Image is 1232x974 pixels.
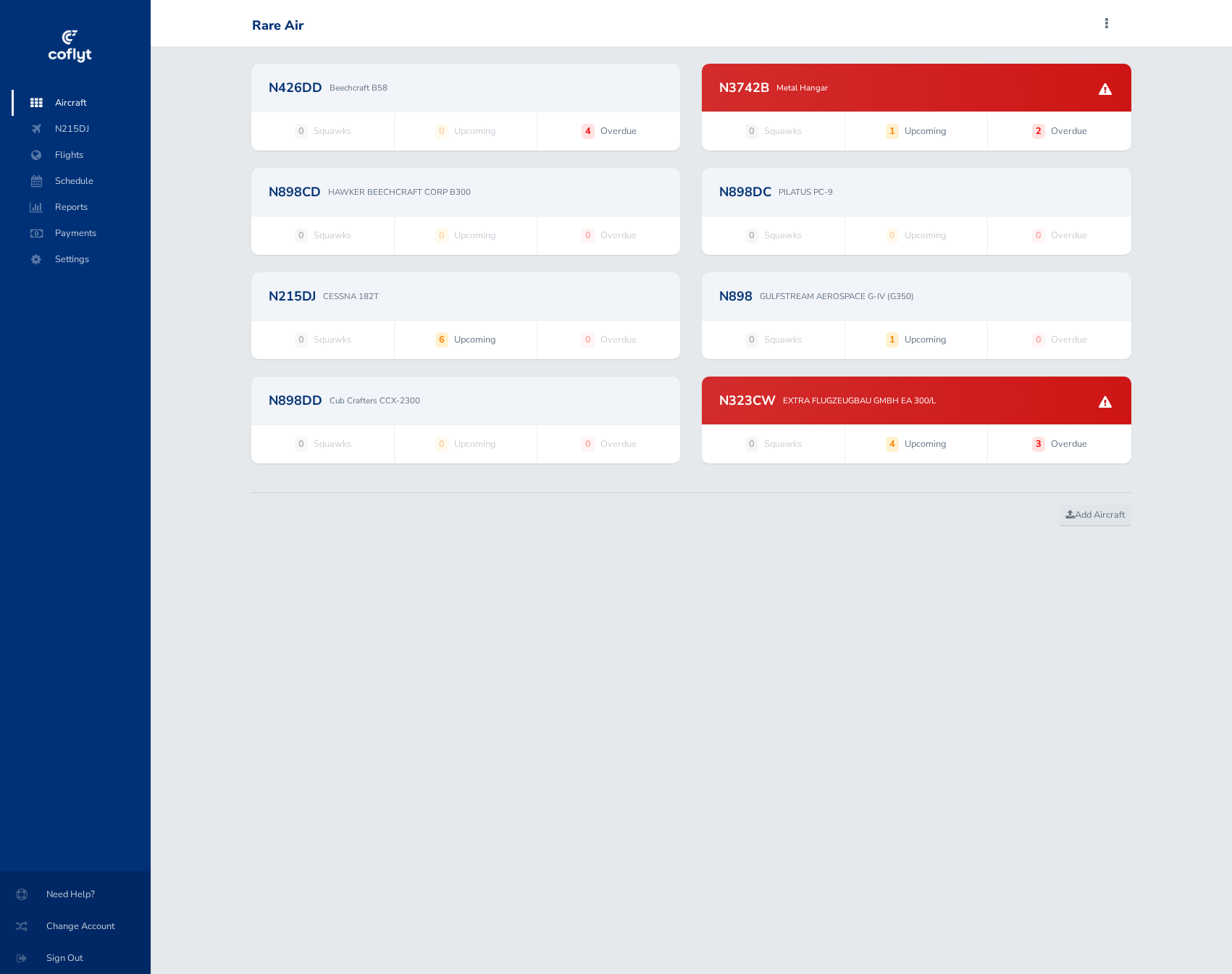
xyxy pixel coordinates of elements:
[295,332,308,347] strong: 0
[251,168,680,255] a: N898CD HAWKER BEECHCRAFT CORP B300 0 Squawks 0 Upcoming 0 Overdue
[582,332,595,347] strong: 0
[600,228,637,243] span: Overdue
[26,116,136,142] span: N215DJ
[764,332,802,347] span: Squawks
[745,332,758,347] strong: 0
[295,228,308,243] strong: 0
[1032,124,1045,138] strong: 2
[314,228,351,243] span: Squawks
[314,332,351,347] span: Squawks
[330,394,420,407] p: Cub Crafters CCX-2300
[251,272,680,359] a: N215DJ CESSNA 182T 0 Squawks 6 Upcoming 0 Overdue
[719,290,753,303] h2: N898
[905,332,947,347] span: Upcoming
[295,437,308,451] strong: 0
[600,332,637,347] span: Overdue
[1051,228,1087,243] span: Overdue
[454,228,496,243] span: Upcoming
[435,332,448,347] strong: 6
[330,81,387,94] p: Beechcraft B58
[745,228,758,243] strong: 0
[600,124,637,138] span: Overdue
[454,332,496,347] span: Upcoming
[764,228,802,243] span: Squawks
[435,124,448,138] strong: 0
[776,81,828,94] p: Metal Hangar
[269,290,316,303] h2: N215DJ
[886,332,899,347] strong: 1
[905,124,947,138] span: Upcoming
[1060,505,1131,526] a: Add Aircraft
[745,437,758,451] strong: 0
[582,124,595,138] strong: 4
[783,394,936,407] p: EXTRA FLUGZEUGBAU GMBH EA 300/L
[26,90,136,116] span: Aircraft
[454,124,496,138] span: Upcoming
[295,124,308,138] strong: 0
[582,228,595,243] strong: 0
[886,228,899,243] strong: 0
[719,394,776,407] h2: N323CW
[323,290,379,303] p: CESSNA 182T
[1032,332,1045,347] strong: 0
[269,394,322,407] h2: N898DD
[328,185,471,198] p: HAWKER BEECHCRAFT CORP B300
[1051,124,1087,138] span: Overdue
[1032,228,1045,243] strong: 0
[269,81,322,94] h2: N426DD
[26,246,136,272] span: Settings
[1066,508,1125,521] span: Add Aircraft
[1051,437,1087,451] span: Overdue
[251,64,680,151] a: N426DD Beechcraft B58 0 Squawks 0 Upcoming 4 Overdue
[252,18,303,34] div: Rare Air
[779,185,833,198] p: PILATUS PC-9
[435,228,448,243] strong: 0
[905,437,947,451] span: Upcoming
[702,168,1131,255] a: N898DC PILATUS PC-9 0 Squawks 0 Upcoming 0 Overdue
[702,377,1131,463] a: N323CW EXTRA FLUGZEUGBAU GMBH EA 300/L 0 Squawks 4 Upcoming 3 Overdue
[17,913,133,939] span: Change Account
[1032,437,1045,451] strong: 3
[17,945,133,971] span: Sign Out
[314,124,351,138] span: Squawks
[26,220,136,246] span: Payments
[269,185,321,198] h2: N898CD
[886,124,899,138] strong: 1
[745,124,758,138] strong: 0
[26,194,136,220] span: Reports
[314,437,351,451] span: Squawks
[764,124,802,138] span: Squawks
[46,25,93,69] img: coflyt logo
[702,272,1131,359] a: N898 GULFSTREAM AEROSPACE G-IV (G350) 0 Squawks 1 Upcoming 0 Overdue
[719,185,771,198] h2: N898DC
[26,142,136,168] span: Flights
[886,437,899,451] strong: 4
[26,168,136,194] span: Schedule
[764,437,802,451] span: Squawks
[435,437,448,451] strong: 0
[17,881,133,907] span: Need Help?
[251,377,680,463] a: N898DD Cub Crafters CCX-2300 0 Squawks 0 Upcoming 0 Overdue
[702,64,1131,151] a: N3742B Metal Hangar 0 Squawks 1 Upcoming 2 Overdue
[719,81,769,94] h2: N3742B
[760,290,914,303] p: GULFSTREAM AEROSPACE G-IV (G350)
[582,437,595,451] strong: 0
[905,228,947,243] span: Upcoming
[600,437,637,451] span: Overdue
[454,437,496,451] span: Upcoming
[1051,332,1087,347] span: Overdue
